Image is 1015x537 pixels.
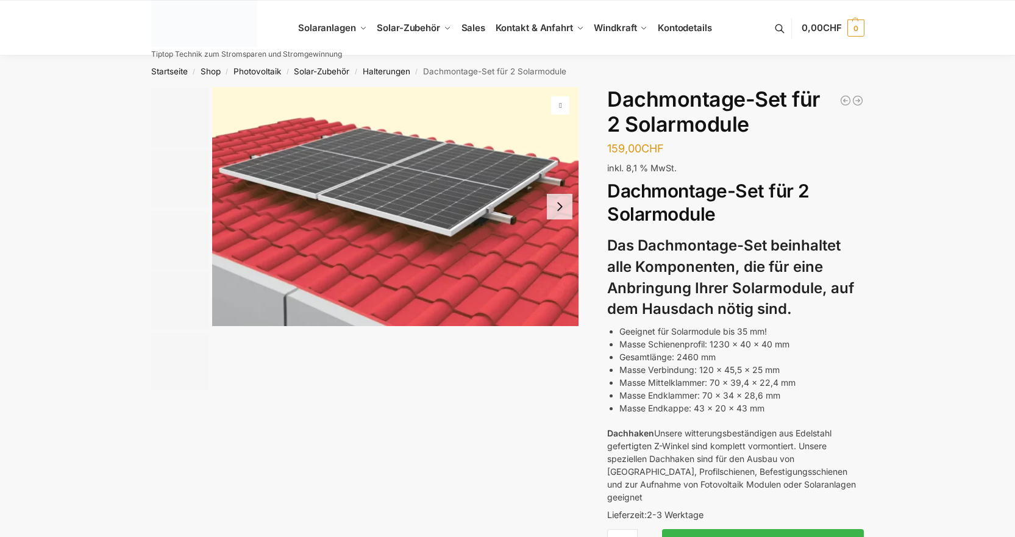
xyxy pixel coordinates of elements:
[547,194,572,219] button: Next slide
[363,66,410,76] a: Halterungen
[151,211,209,269] img: Inhalt Solarpaneele Ziegeldach
[607,142,664,155] bdi: 159,00
[349,67,362,77] span: /
[852,94,864,107] a: Photovoltaik Solarpanel Halterung Trapezblechdach Befestigung
[619,325,864,338] li: Geeignet für Solarmodule bis 35 mm!
[823,22,842,34] span: CHF
[607,427,864,503] p: Unsere witterungsbeständigen aus Edelstahl gefertigten Z-Winkel sind komplett vormontiert. Unsere...
[461,22,486,34] span: Sales
[377,22,440,34] span: Solar-Zubehör
[653,1,717,55] a: Kontodetails
[607,87,864,137] h1: Dachmontage-Set für 2 Solarmodule
[658,22,712,34] span: Kontodetails
[212,87,579,325] a: Halterung Solarpaneele ZiegeldachHalterung Solarpaneele Ziegeldach
[847,20,864,37] span: 0
[619,350,864,363] li: Gesamtlänge: 2460 mm
[619,389,864,402] li: Masse Endklammer: 70 x 34 x 28,6 mm
[619,338,864,350] li: Masse Schienenprofil: 1230 x 40 x 40 mm
[151,51,342,58] p: Tiptop Technik zum Stromsparen und Stromgewinnung
[372,1,456,55] a: Solar-Zubehör
[151,66,188,76] a: Startseite
[589,1,653,55] a: Windkraft
[607,180,810,225] strong: Dachmontage-Set für 2 Solarmodule
[496,22,573,34] span: Kontakt & Anfahrt
[151,87,209,147] img: Halterung Solarpaneele Ziegeldach
[802,10,864,46] a: 0,00CHF 0
[281,67,294,77] span: /
[802,22,841,34] span: 0,00
[201,66,221,76] a: Shop
[641,142,664,155] span: CHF
[607,428,654,438] strong: Dachhaken
[188,67,201,77] span: /
[490,1,589,55] a: Kontakt & Anfahrt
[619,402,864,414] li: Masse Endkappe: 43 x 20 x 43 mm
[233,66,281,76] a: Photovoltaik
[619,376,864,389] li: Masse Mittelklammer: 70 x 39,4 x 22,4 mm
[221,67,233,77] span: /
[594,22,636,34] span: Windkraft
[839,94,852,107] a: Halterung für 1 Photovoltaik Modul verstellbar Schwarz
[151,272,209,330] img: Dachhacken Solarmodule
[294,66,349,76] a: Solar-Zubehör
[607,235,864,320] h3: Das Dachmontage-Set beinhaltet alle Komponenten, die für eine Anbringung Ihrer Solarmodule, auf d...
[151,333,209,391] img: Halterung Solarpaneele Ziegeldach
[129,55,886,87] nav: Breadcrumb
[647,510,703,520] span: 2-3 Werktage
[607,510,703,520] span: Lieferzeit:
[619,363,864,376] li: Masse Verbindung: 120 x 45,5 x 25 mm
[151,150,209,208] img: Solarpaneele Ziegeldach
[607,163,677,173] span: inkl. 8,1 % MwSt.
[410,67,423,77] span: /
[456,1,490,55] a: Sales
[298,22,356,34] span: Solaranlagen
[212,87,579,325] img: Halterung Solarpaneele Ziegeldach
